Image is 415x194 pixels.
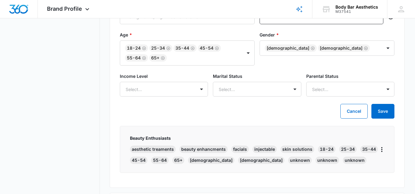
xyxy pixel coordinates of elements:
[172,157,184,164] div: 65+
[120,73,208,79] label: Income Level
[127,56,141,60] div: 55-64
[151,56,159,60] div: 65+
[159,56,165,60] div: Remove 65+
[213,46,219,50] div: Remove 45-54
[288,157,312,164] div: unknown
[320,46,362,50] div: [DEMOGRAPHIC_DATA]
[165,46,170,50] div: Remove 25-34
[200,46,213,50] div: 45-54
[151,157,169,164] div: 55-64
[306,73,394,79] label: Parental Status
[309,46,315,50] div: Remove Female
[238,157,284,164] div: [DEMOGRAPHIC_DATA]
[335,10,378,14] div: account id
[141,46,146,50] div: Remove 18-24
[267,46,309,50] div: [DEMOGRAPHIC_DATA]
[130,157,147,164] div: 45-54
[130,135,379,141] p: Beauty Enthusiasts
[362,46,368,50] div: Remove Male
[130,146,176,153] div: aesthetic treaments
[189,46,195,50] div: Remove 35-44
[253,146,277,153] div: injectable
[120,32,255,38] label: Age
[280,146,314,153] div: skin solutions
[175,46,189,50] div: 35-44
[213,73,301,79] label: Marital Status
[231,146,249,153] div: facials
[151,46,165,50] div: 25-34
[371,104,394,119] button: Save
[127,46,141,50] div: 18-24
[47,6,82,12] span: Brand Profile
[141,56,146,60] div: Remove 55-64
[335,5,378,10] div: account name
[318,146,335,153] div: 18-24
[379,145,384,154] button: More
[188,157,234,164] div: [DEMOGRAPHIC_DATA]
[339,146,357,153] div: 25-34
[340,104,368,119] button: Cancel
[260,32,394,38] label: Gender
[343,157,366,164] div: unknown
[179,146,228,153] div: beauty enhancments
[315,157,339,164] div: unknown
[360,146,378,153] div: 35-44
